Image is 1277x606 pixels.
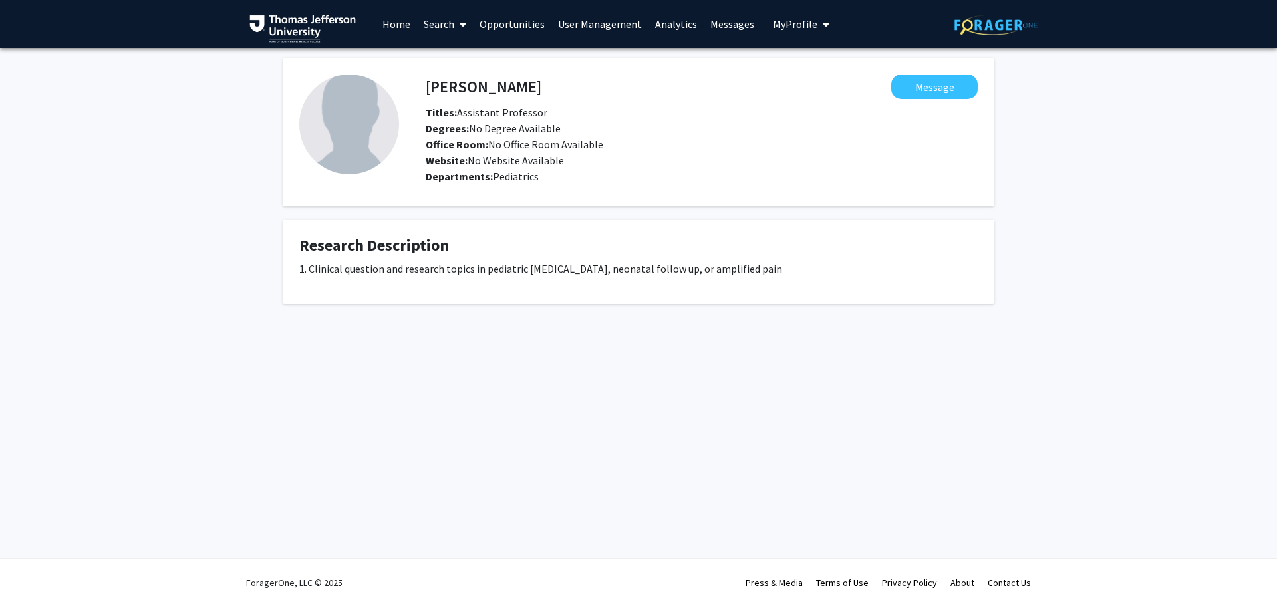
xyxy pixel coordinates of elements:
a: Opportunities [473,1,551,47]
a: Home [376,1,417,47]
img: Profile Picture [299,75,399,174]
b: Degrees: [426,122,469,135]
p: 1. Clinical question and research topics in pediatric [MEDICAL_DATA], neonatal follow up, or ampl... [299,261,978,277]
b: Departments: [426,170,493,183]
iframe: Chat [10,546,57,596]
span: Assistant Professor [426,106,547,119]
b: Website: [426,154,468,167]
button: Message Rochelle Haas [891,75,978,99]
span: No Office Room Available [426,138,603,151]
a: User Management [551,1,648,47]
b: Titles: [426,106,457,119]
a: Messages [704,1,761,47]
a: Contact Us [988,577,1031,589]
span: Pediatrics [493,170,539,183]
span: My Profile [773,17,817,31]
a: Terms of Use [816,577,869,589]
span: No Degree Available [426,122,561,135]
a: Search [417,1,473,47]
a: About [950,577,974,589]
b: Office Room: [426,138,488,151]
div: ForagerOne, LLC © 2025 [246,559,343,606]
h4: Research Description [299,236,978,255]
span: No Website Available [426,154,564,167]
h4: [PERSON_NAME] [426,75,541,99]
a: Analytics [648,1,704,47]
a: Press & Media [746,577,803,589]
a: Privacy Policy [882,577,937,589]
img: Thomas Jefferson University Logo [249,15,356,43]
img: ForagerOne Logo [954,15,1038,35]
